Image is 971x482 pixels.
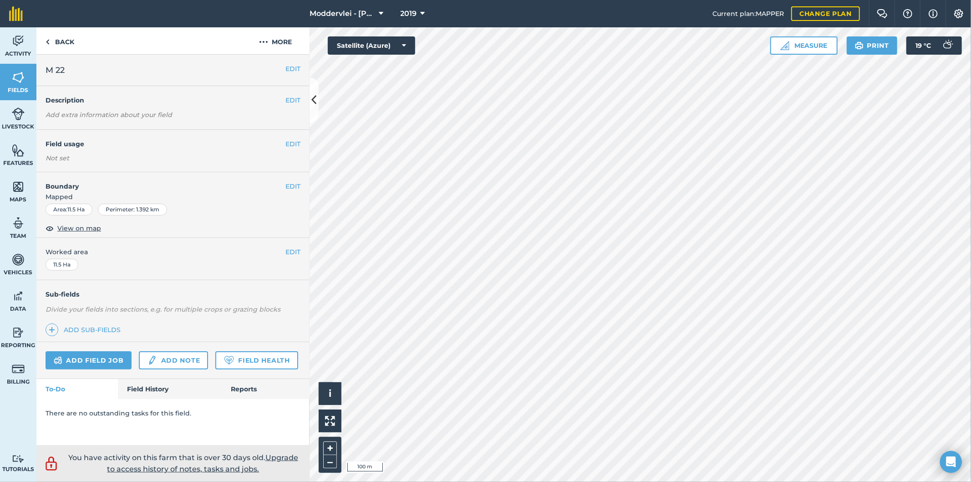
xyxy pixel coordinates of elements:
[12,289,25,303] img: svg+xml;base64,PD94bWwgdmVyc2lvbj0iMS4wIiBlbmNvZGluZz0idXRmLTgiPz4KPCEtLSBHZW5lcmF0b3I6IEFkb2JlIE...
[46,259,78,271] div: 11.5 Ha
[12,326,25,339] img: svg+xml;base64,PD94bWwgdmVyc2lvbj0iMS4wIiBlbmNvZGluZz0idXRmLTgiPz4KPCEtLSBHZW5lcmF0b3I6IEFkb2JlIE...
[43,455,59,472] img: svg+xml;base64,PD94bWwgdmVyc2lvbj0iMS4wIiBlbmNvZGluZz0idXRmLTgiPz4KPCEtLSBHZW5lcmF0b3I6IEFkb2JlIE...
[46,408,300,418] p: There are no outstanding tasks for this field.
[46,223,101,234] button: View on map
[855,40,864,51] img: svg+xml;base64,PHN2ZyB4bWxucz0iaHR0cDovL3d3dy53My5vcmcvMjAwMC9zdmciIHdpZHRoPSIxOSIgaGVpZ2h0PSIyNC...
[46,305,280,313] em: Divide your fields into sections, e.g. for multiple crops or grazing blocks
[46,247,300,257] span: Worked area
[54,355,62,366] img: svg+xml;base64,PD94bWwgdmVyc2lvbj0iMS4wIiBlbmNvZGluZz0idXRmLTgiPz4KPCEtLSBHZW5lcmF0b3I6IEFkb2JlIE...
[323,441,337,455] button: +
[46,111,172,119] em: Add extra information about your field
[36,379,118,399] a: To-Do
[323,455,337,468] button: –
[46,351,132,369] a: Add field job
[847,36,898,55] button: Print
[915,36,931,55] span: 19 ° C
[401,8,417,19] span: 2019
[329,388,331,399] span: i
[12,144,25,157] img: svg+xml;base64,PHN2ZyB4bWxucz0iaHR0cDovL3d3dy53My5vcmcvMjAwMC9zdmciIHdpZHRoPSI1NiIgaGVpZ2h0PSI2MC...
[12,253,25,267] img: svg+xml;base64,PD94bWwgdmVyc2lvbj0iMS4wIiBlbmNvZGluZz0idXRmLTgiPz4KPCEtLSBHZW5lcmF0b3I6IEFkb2JlIE...
[285,139,300,149] button: EDIT
[12,455,25,463] img: svg+xml;base64,PD94bWwgdmVyc2lvbj0iMS4wIiBlbmNvZGluZz0idXRmLTgiPz4KPCEtLSBHZW5lcmF0b3I6IEFkb2JlIE...
[12,71,25,84] img: svg+xml;base64,PHN2ZyB4bWxucz0iaHR0cDovL3d3dy53My5vcmcvMjAwMC9zdmciIHdpZHRoPSI1NiIgaGVpZ2h0PSI2MC...
[36,172,285,191] h4: Boundary
[929,8,938,19] img: svg+xml;base64,PHN2ZyB4bWxucz0iaHR0cDovL3d3dy53My5vcmcvMjAwMC9zdmciIHdpZHRoPSIxNyIgaGVpZ2h0PSIxNy...
[46,36,50,47] img: svg+xml;base64,PHN2ZyB4bWxucz0iaHR0cDovL3d3dy53My5vcmcvMjAwMC9zdmciIHdpZHRoPSI5IiBoZWlnaHQ9IjI0Ii...
[46,154,300,163] div: Not set
[902,9,913,18] img: A question mark icon
[328,36,415,55] button: Satellite (Azure)
[36,27,83,54] a: Back
[9,6,23,21] img: fieldmargin Logo
[36,289,310,299] h4: Sub-fields
[215,351,298,369] a: Field Health
[139,351,208,369] a: Add note
[46,204,92,215] div: Area : 11.5 Ha
[877,9,888,18] img: Two speech bubbles overlapping with the left bubble in the forefront
[46,139,285,149] h4: Field usage
[46,64,65,77] span: M 22
[791,6,860,21] a: Change plan
[12,180,25,194] img: svg+xml;base64,PHN2ZyB4bWxucz0iaHR0cDovL3d3dy53My5vcmcvMjAwMC9zdmciIHdpZHRoPSI1NiIgaGVpZ2h0PSI2MC...
[770,36,838,55] button: Measure
[780,41,789,50] img: Ruler icon
[310,8,376,19] span: Moddervlei - [PERSON_NAME]
[12,107,25,121] img: svg+xml;base64,PD94bWwgdmVyc2lvbj0iMS4wIiBlbmNvZGluZz0idXRmLTgiPz4KPCEtLSBHZW5lcmF0b3I6IEFkb2JlIE...
[46,323,124,336] a: Add sub-fields
[285,64,300,74] button: EDIT
[36,192,310,202] span: Mapped
[49,324,55,335] img: svg+xml;base64,PHN2ZyB4bWxucz0iaHR0cDovL3d3dy53My5vcmcvMjAwMC9zdmciIHdpZHRoPSIxNCIgaGVpZ2h0PSIyNC...
[285,181,300,191] button: EDIT
[12,362,25,376] img: svg+xml;base64,PD94bWwgdmVyc2lvbj0iMS4wIiBlbmNvZGluZz0idXRmLTgiPz4KPCEtLSBHZW5lcmF0b3I6IEFkb2JlIE...
[325,416,335,426] img: Four arrows, one pointing top left, one top right, one bottom right and the last bottom left
[285,95,300,105] button: EDIT
[319,382,341,405] button: i
[147,355,157,366] img: svg+xml;base64,PD94bWwgdmVyc2lvbj0iMS4wIiBlbmNvZGluZz0idXRmLTgiPz4KPCEtLSBHZW5lcmF0b3I6IEFkb2JlIE...
[12,34,25,48] img: svg+xml;base64,PD94bWwgdmVyc2lvbj0iMS4wIiBlbmNvZGluZz0idXRmLTgiPz4KPCEtLSBHZW5lcmF0b3I6IEFkb2JlIE...
[46,223,54,234] img: svg+xml;base64,PHN2ZyB4bWxucz0iaHR0cDovL3d3dy53My5vcmcvMjAwMC9zdmciIHdpZHRoPSIxOCIgaGVpZ2h0PSIyNC...
[222,379,310,399] a: Reports
[712,9,784,19] span: Current plan : MAPPER
[57,223,101,233] span: View on map
[64,452,303,475] p: You have activity on this farm that is over 30 days old.
[953,9,964,18] img: A cog icon
[98,204,167,215] div: Perimeter : 1.392 km
[285,247,300,257] button: EDIT
[46,95,300,105] h4: Description
[940,451,962,473] div: Open Intercom Messenger
[118,379,221,399] a: Field History
[938,36,956,55] img: svg+xml;base64,PD94bWwgdmVyc2lvbj0iMS4wIiBlbmNvZGluZz0idXRmLTgiPz4KPCEtLSBHZW5lcmF0b3I6IEFkb2JlIE...
[241,27,310,54] button: More
[259,36,268,47] img: svg+xml;base64,PHN2ZyB4bWxucz0iaHR0cDovL3d3dy53My5vcmcvMjAwMC9zdmciIHdpZHRoPSIyMCIgaGVpZ2h0PSIyNC...
[12,216,25,230] img: svg+xml;base64,PD94bWwgdmVyc2lvbj0iMS4wIiBlbmNvZGluZz0idXRmLTgiPz4KPCEtLSBHZW5lcmF0b3I6IEFkb2JlIE...
[906,36,962,55] button: 19 °C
